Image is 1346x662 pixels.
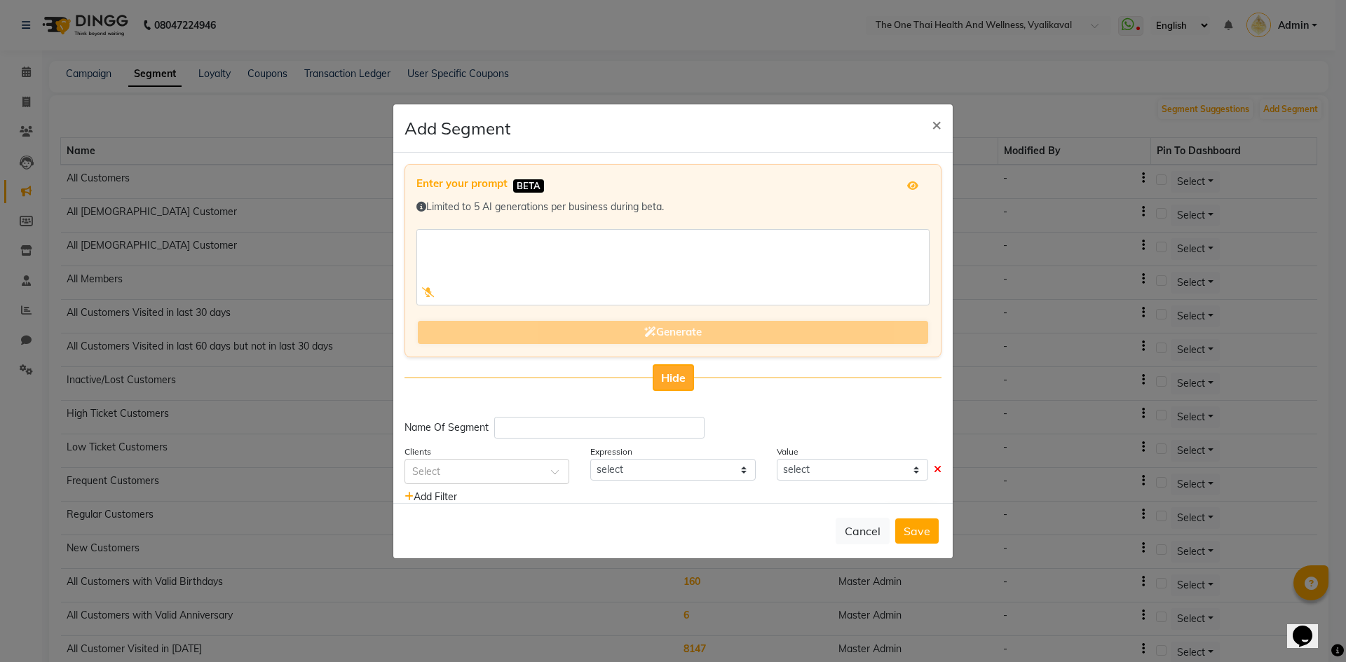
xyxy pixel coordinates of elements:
[405,116,510,141] h4: Add Segment
[405,420,489,435] div: Name Of Segment
[895,518,939,544] button: Save
[416,200,930,214] div: Limited to 5 AI generations per business during beta.
[920,104,953,144] button: Close
[932,113,941,135] span: ×
[653,364,694,391] button: Hide
[661,371,686,385] span: Hide
[405,446,431,458] label: Clients
[416,176,508,192] label: Enter your prompt
[777,446,798,458] label: Value
[405,490,457,503] span: Add Filter
[1287,606,1332,648] iframe: chat widget
[590,446,632,458] label: Expression
[836,518,890,544] button: Cancel
[513,179,544,193] span: BETA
